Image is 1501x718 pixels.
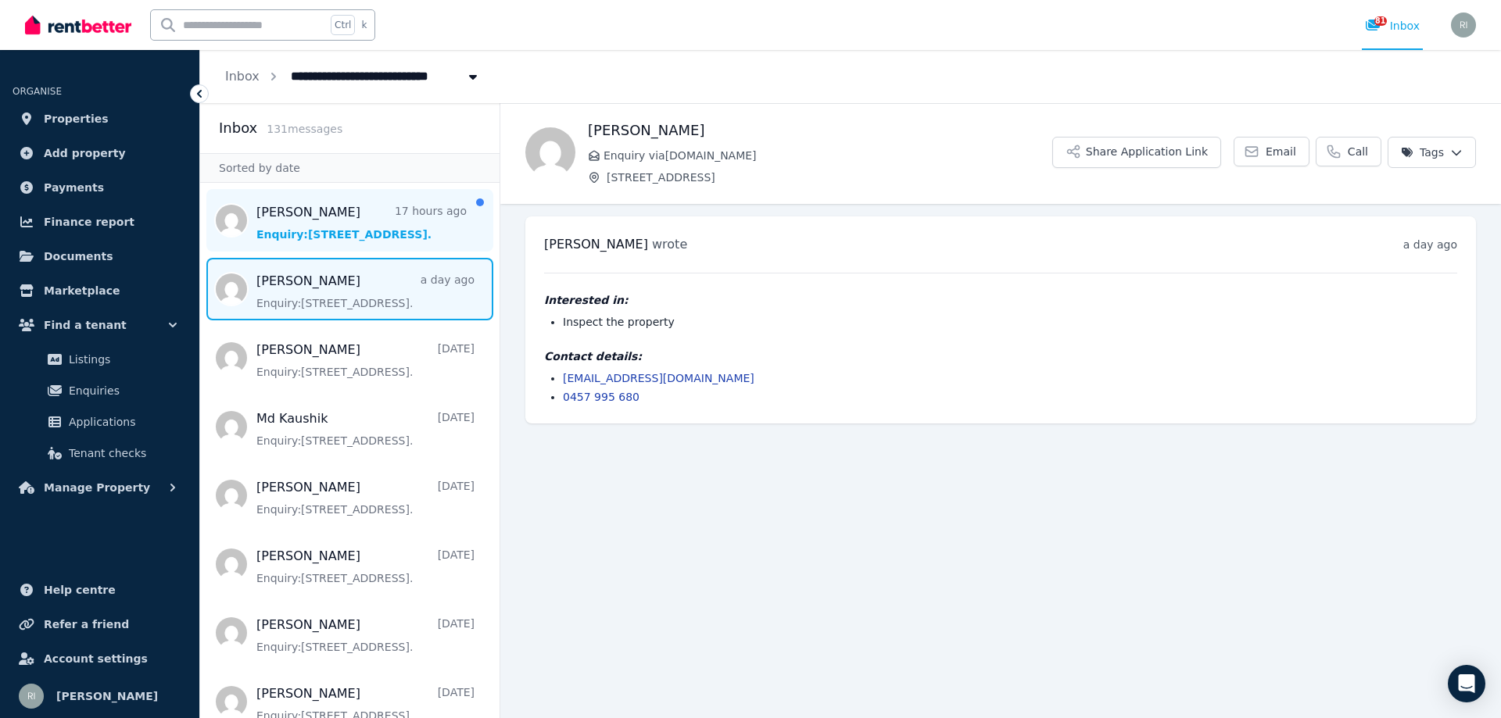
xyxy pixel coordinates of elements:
span: Payments [44,178,104,197]
span: 131 message s [267,123,342,135]
span: 81 [1374,16,1387,26]
a: [EMAIL_ADDRESS][DOMAIN_NAME] [563,372,754,384]
span: Tags [1401,145,1444,160]
span: Email [1266,144,1296,159]
h1: [PERSON_NAME] [588,120,1052,141]
span: Ctrl [331,15,355,35]
a: Account settings [13,643,187,674]
button: Tags [1388,137,1476,168]
a: Inbox [225,69,260,84]
span: Refer a friend [44,615,129,634]
img: Rajshekar Indela [19,684,44,709]
a: Finance report [13,206,187,238]
span: Finance report [44,213,134,231]
div: Open Intercom Messenger [1448,665,1485,702]
a: 0457 995 680 [563,391,639,403]
span: Call [1348,144,1368,159]
a: Md Kaushik[DATE]Enquiry:[STREET_ADDRESS]. [256,409,475,448]
time: a day ago [1403,238,1457,251]
span: Enquiry via [DOMAIN_NAME] [604,148,1052,163]
button: Manage Property [13,472,187,503]
a: [PERSON_NAME][DATE]Enquiry:[STREET_ADDRESS]. [256,341,475,380]
a: [PERSON_NAME]17 hours agoEnquiry:[STREET_ADDRESS]. [256,203,467,242]
a: [PERSON_NAME]a day agoEnquiry:[STREET_ADDRESS]. [256,272,475,311]
span: Applications [69,413,174,431]
span: wrote [652,237,687,252]
span: [PERSON_NAME] [56,687,158,705]
span: Add property [44,144,126,163]
span: Enquiries [69,381,174,400]
a: Tenant checks [19,438,181,469]
a: Properties [13,103,187,134]
a: Refer a friend [13,609,187,640]
a: Payments [13,172,187,203]
span: Tenant checks [69,444,174,463]
span: [PERSON_NAME] [544,237,648,252]
span: Listings [69,350,174,369]
button: Share Application Link [1052,137,1221,168]
a: Call [1316,137,1381,166]
span: Manage Property [44,478,150,497]
div: Sorted by date [200,153,500,183]
span: Find a tenant [44,316,127,334]
img: RentBetter [25,13,131,37]
a: [PERSON_NAME][DATE]Enquiry:[STREET_ADDRESS]. [256,616,475,655]
li: Inspect the property [563,314,1457,330]
img: Rajshekar Indela [1451,13,1476,38]
a: Add property [13,138,187,169]
nav: Breadcrumb [200,50,506,103]
a: Email [1234,137,1309,166]
h2: Inbox [219,117,257,139]
span: [STREET_ADDRESS] [607,170,1052,185]
span: Properties [44,109,109,128]
a: Help centre [13,574,187,605]
span: ORGANISE [13,86,62,97]
span: k [361,19,367,31]
a: Documents [13,241,187,272]
a: Applications [19,406,181,438]
span: Help centre [44,580,116,599]
span: Documents [44,247,113,266]
button: Find a tenant [13,309,187,341]
h4: Interested in: [544,292,1457,308]
div: Inbox [1365,18,1420,34]
a: [PERSON_NAME][DATE]Enquiry:[STREET_ADDRESS]. [256,547,475,586]
a: Listings [19,344,181,375]
a: [PERSON_NAME][DATE]Enquiry:[STREET_ADDRESS]. [256,478,475,517]
span: Marketplace [44,281,120,300]
a: Marketplace [13,275,187,306]
span: Account settings [44,649,148,668]
img: Jodie Puttner [525,127,575,177]
a: Enquiries [19,375,181,406]
h4: Contact details: [544,348,1457,364]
